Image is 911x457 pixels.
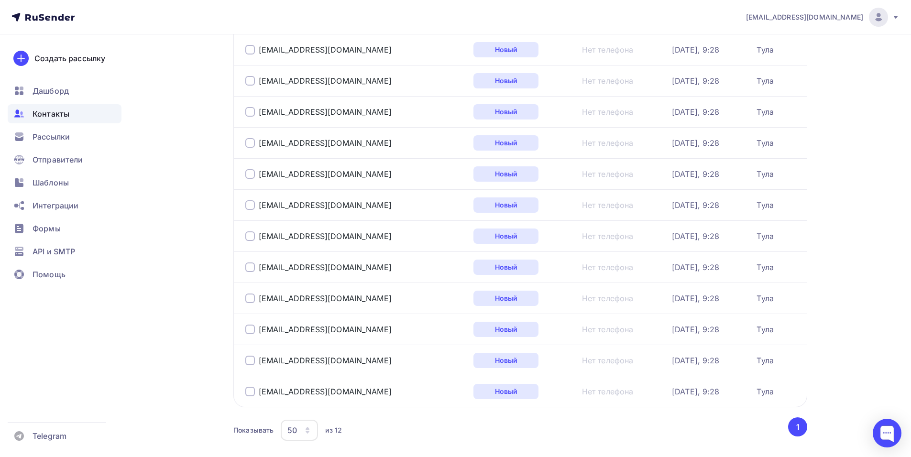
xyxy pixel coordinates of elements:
a: Новый [473,73,538,88]
a: [DATE], 9:28 [672,262,720,272]
a: [EMAIL_ADDRESS][DOMAIN_NAME] [259,231,392,241]
div: [DATE], 9:28 [672,294,720,303]
a: [DATE], 9:28 [672,138,720,148]
span: [EMAIL_ADDRESS][DOMAIN_NAME] [746,12,863,22]
a: Нет телефона [582,387,634,396]
a: Новый [473,104,538,120]
a: [DATE], 9:28 [672,231,720,241]
a: [DATE], 9:28 [672,356,720,365]
a: Нет телефона [582,107,634,117]
a: [DATE], 9:28 [672,169,720,179]
span: Telegram [33,430,66,442]
a: Новый [473,322,538,337]
a: [DATE], 9:28 [672,387,720,396]
div: Тула [757,262,774,272]
span: Шаблоны [33,177,69,188]
button: 50 [280,419,318,441]
a: Тула [757,231,774,241]
div: Нет телефона [582,262,634,272]
a: Новый [473,228,538,244]
span: Отправители [33,154,83,165]
a: Тула [757,169,774,179]
a: Нет телефона [582,138,634,148]
div: [DATE], 9:28 [672,107,720,117]
a: [EMAIL_ADDRESS][DOMAIN_NAME] [259,138,392,148]
div: Нет телефона [582,356,634,365]
a: [DATE], 9:28 [672,76,720,86]
a: Тула [757,107,774,117]
a: Новый [473,353,538,368]
a: [EMAIL_ADDRESS][DOMAIN_NAME] [259,325,392,334]
a: [EMAIL_ADDRESS][DOMAIN_NAME] [259,107,392,117]
div: Показывать [233,425,274,435]
span: Дашборд [33,85,69,97]
a: Тула [757,138,774,148]
span: Контакты [33,108,69,120]
a: [EMAIL_ADDRESS][DOMAIN_NAME] [259,169,392,179]
a: Тула [757,200,774,210]
a: [EMAIL_ADDRESS][DOMAIN_NAME] [259,45,392,54]
a: Нет телефона [582,76,634,86]
div: [EMAIL_ADDRESS][DOMAIN_NAME] [259,262,392,272]
span: Интеграции [33,200,78,211]
a: [DATE], 9:28 [672,200,720,210]
div: из 12 [325,425,342,435]
a: Отправители [8,150,121,169]
div: [EMAIL_ADDRESS][DOMAIN_NAME] [259,76,392,86]
a: Тула [757,294,774,303]
a: Нет телефона [582,294,634,303]
a: [EMAIL_ADDRESS][DOMAIN_NAME] [259,356,392,365]
a: Тула [757,45,774,54]
a: Рассылки [8,127,121,146]
a: Нет телефона [582,325,634,334]
a: Новый [473,166,538,182]
a: Нет телефона [582,231,634,241]
div: Новый [473,197,538,213]
div: Тула [757,76,774,86]
a: Нет телефона [582,169,634,179]
div: Нет телефона [582,200,634,210]
a: Новый [473,260,538,275]
a: [DATE], 9:28 [672,45,720,54]
a: Контакты [8,104,121,123]
span: Рассылки [33,131,70,142]
a: Шаблоны [8,173,121,192]
ul: Pagination [787,417,808,436]
a: Новый [473,291,538,306]
a: [EMAIL_ADDRESS][DOMAIN_NAME] [746,8,900,27]
a: Новый [473,384,538,399]
a: Нет телефона [582,45,634,54]
a: [EMAIL_ADDRESS][DOMAIN_NAME] [259,294,392,303]
div: Создать рассылку [34,53,105,64]
a: [DATE], 9:28 [672,325,720,334]
a: [EMAIL_ADDRESS][DOMAIN_NAME] [259,387,392,396]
